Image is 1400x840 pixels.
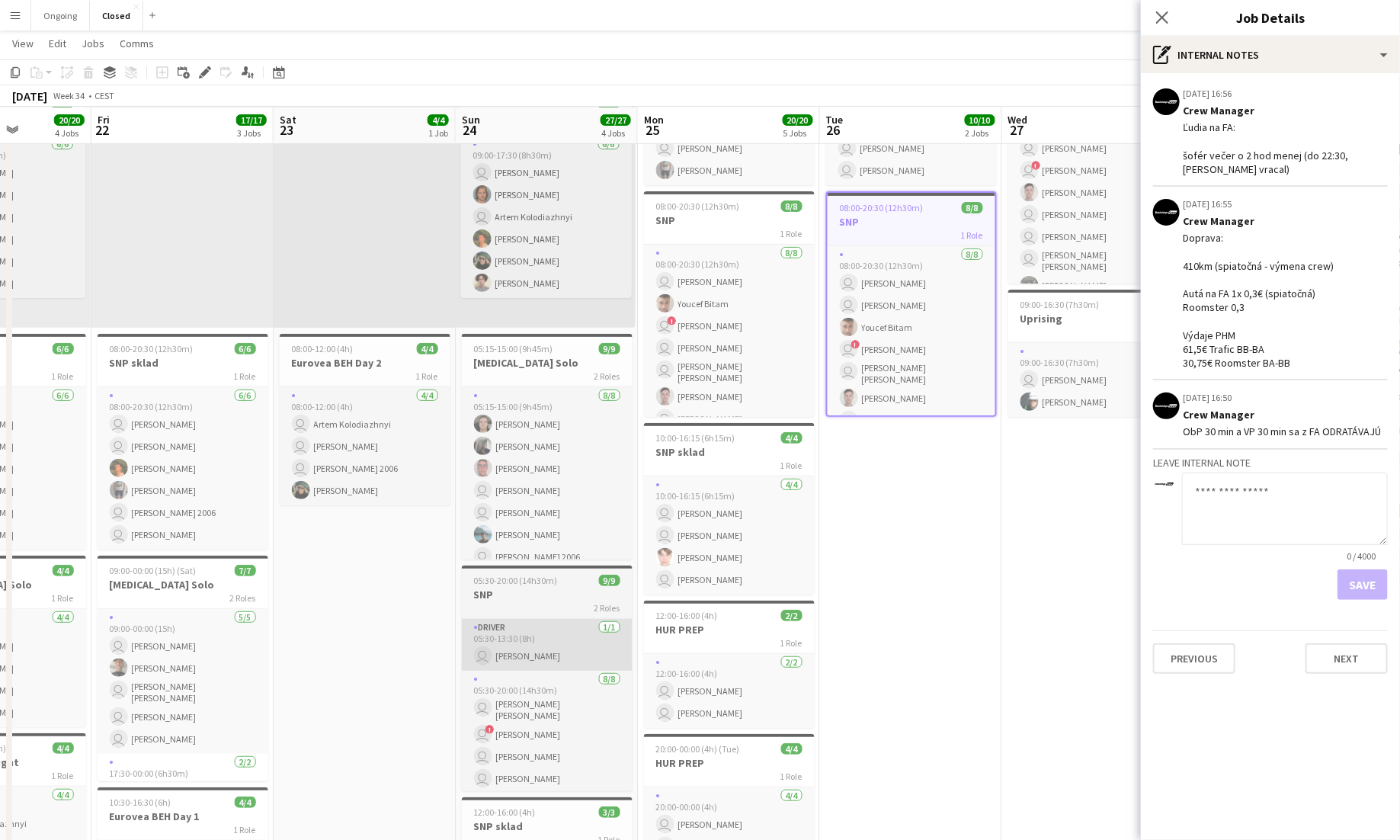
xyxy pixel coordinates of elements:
app-job-card: 08:00-20:30 (12h30m)6/6SNP sklad1 Role6/608:00-20:30 (12h30m) [PERSON_NAME] [PERSON_NAME][PERSON_... [98,334,268,550]
app-card-role: 8/809:00-14:15 (5h15m) [PERSON_NAME] ![PERSON_NAME][PERSON_NAME] [PERSON_NAME] [PERSON_NAME] [PER... [1008,111,1179,322]
span: 4/4 [53,742,74,754]
span: 25 [642,121,664,139]
div: [DATE] [12,88,47,104]
span: Sat [280,113,296,127]
h3: SNP sklad [644,445,815,459]
span: 6/6 [235,343,256,354]
div: 09:00-00:00 (15h) (Sat)7/7[MEDICAL_DATA] Solo2 Roles5/509:00-00:00 (15h) [PERSON_NAME][PERSON_NAM... [98,556,268,781]
span: 08:00-12:00 (4h) [292,343,354,354]
span: ! [485,725,495,734]
span: 2 Roles [594,370,620,382]
span: 8/8 [781,200,803,212]
div: CEST [95,90,114,101]
div: 3 Jobs [237,127,266,139]
span: 8/8 [962,202,983,213]
span: 4/4 [428,114,449,126]
app-job-card: 05:15-15:00 (9h45m)9/9[MEDICAL_DATA] Solo2 Roles8/805:15-15:00 (9h45m)[PERSON_NAME][PERSON_NAME][... [462,334,633,559]
span: 1 Role [52,770,74,781]
app-card-role: 6/609:00-17:30 (8h30m) [PERSON_NAME][PERSON_NAME] Artem Kolodiazhnyi[PERSON_NAME][PERSON_NAME][PE... [461,136,632,298]
span: ! [668,316,677,325]
button: Next [1305,643,1388,674]
span: 05:15-15:00 (9h45m) [474,343,553,354]
div: 10:00-16:15 (6h15m)4/4SNP sklad1 Role4/410:00-16:15 (6h15m) [PERSON_NAME] [PERSON_NAME][PERSON_NA... [644,423,815,595]
span: Tue [826,113,844,127]
span: Comms [120,37,154,50]
h3: SNP [462,588,633,601]
app-job-card: 08:00-20:30 (12h30m)8/8SNP1 Role8/808:00-20:30 (12h30m) [PERSON_NAME]Youcef Bitam ![PERSON_NAME] ... [644,191,815,417]
span: 4/4 [417,343,438,354]
span: 0 / 4000 [1334,550,1388,562]
app-job-card: 09:00-14:15 (5h15m)8/8SNP1 Role8/809:00-14:15 (5h15m) [PERSON_NAME] ![PERSON_NAME][PERSON_NAME] [... [1008,58,1179,284]
span: 27 [1006,121,1028,139]
h3: SNP sklad [98,356,268,370]
app-card-role: 2/209:00-16:30 (7h30m) [PERSON_NAME][PERSON_NAME] [1008,343,1179,417]
app-job-card: 05:30-20:00 (14h30m)9/9SNP2 RolesDriver1/105:30-13:30 (8h) [PERSON_NAME]8/805:30-20:00 (14h30m) [... [462,566,633,791]
h3: Leave internal note [1153,456,1388,470]
span: Jobs [82,37,104,50]
span: 1 Role [780,771,803,782]
span: 08:00-20:30 (12h30m) [840,202,924,213]
div: 08:00-12:00 (4h)4/4Eurovea BEH Day 21 Role4/408:00-12:00 (4h) Artem Kolodiazhnyi [PERSON_NAME] [P... [280,334,450,505]
app-card-role: 4/410:00-16:15 (6h15m) [PERSON_NAME] [PERSON_NAME][PERSON_NAME] [PERSON_NAME] [644,476,815,595]
button: Previous [1153,643,1235,674]
span: 3/3 [599,806,620,818]
div: Crew Manager [1183,104,1388,117]
span: 09:00-00:00 (15h) (Sat) [110,565,197,576]
span: 2/2 [781,610,803,621]
span: ! [851,340,860,349]
div: 4 Jobs [55,127,84,139]
button: Ongoing [31,1,90,30]
div: [DATE] 16:50 [1183,392,1232,403]
h3: Uprising [1008,312,1179,325]
span: 1 Role [780,460,803,471]
h3: Eurovea BEH Day 1 [98,810,268,823]
span: Week 34 [50,90,88,101]
span: Sun [462,113,480,127]
app-job-card: 08:00-20:30 (12h30m)8/8SNP1 Role8/808:00-20:30 (12h30m) [PERSON_NAME] [PERSON_NAME]Youcef Bitam !... [826,191,997,417]
span: 17/17 [236,114,267,126]
span: 4/4 [781,432,803,444]
span: 2 Roles [594,602,620,614]
app-card-role: 2/217:30-00:00 (6h30m) [98,754,268,828]
app-card-role: 8/808:00-20:30 (12h30m) [PERSON_NAME] [PERSON_NAME]Youcef Bitam ![PERSON_NAME] [PERSON_NAME] [PER... [828,246,995,457]
span: 26 [824,121,844,139]
span: 10/10 [965,114,995,126]
app-card-role: 5/509:00-00:00 (15h) [PERSON_NAME][PERSON_NAME] [PERSON_NAME] [PERSON_NAME] [PERSON_NAME] [PERSON... [98,609,268,754]
div: Crew Manager [1183,408,1388,422]
div: 4 Jobs [601,127,630,139]
span: 4/4 [235,797,256,808]
h3: [MEDICAL_DATA] Solo [462,356,633,370]
div: [DATE] 16:56 [1183,88,1232,99]
span: 1 Role [416,370,438,382]
app-job-card: 09:00-17:30 (8h30m)6/61 Role6/609:00-17:30 (8h30m) [PERSON_NAME][PERSON_NAME] Artem Kolodiazhnyi[... [461,99,632,298]
span: View [12,37,34,50]
span: 24 [460,121,480,139]
span: 9/9 [599,343,620,354]
span: 23 [277,121,296,139]
span: 1 Role [780,228,803,239]
span: 12:00-16:00 (4h) [474,806,536,818]
app-card-role: 4/408:00-12:00 (4h) Artem Kolodiazhnyi [PERSON_NAME] [PERSON_NAME] 2006[PERSON_NAME] [280,387,450,505]
app-card-role: 2/208:00-19:00 (11h) [PERSON_NAME][PERSON_NAME] [644,111,815,185]
app-card-role: 8/808:00-20:30 (12h30m) [PERSON_NAME]Youcef Bitam ![PERSON_NAME] [PERSON_NAME] [PERSON_NAME] [PER... [644,245,815,456]
span: 20:00-00:00 (4h) (Tue) [656,743,740,755]
span: 05:30-20:00 (14h30m) [474,575,558,586]
span: 1 Role [52,592,74,604]
span: 12:00-16:00 (4h) [656,610,718,621]
div: Crew Manager [1183,214,1388,228]
h3: HUR PREP [644,623,815,636]
span: Fri [98,113,110,127]
span: 1 Role [234,370,256,382]
span: 7/7 [235,565,256,576]
app-card-role: 2/208:00-18:00 (10h) [PERSON_NAME] [PERSON_NAME] [826,111,997,185]
app-card-role: Driver1/105:30-13:30 (8h) [PERSON_NAME] [462,619,633,671]
span: Edit [49,37,66,50]
span: 10:00-16:15 (6h15m) [656,432,735,444]
div: ObP 30 min a VP 30 min sa z FA ODRATÁVAJÚ [1183,425,1388,438]
div: Ľudia na FA: šofér večer o 2 hod menej (do 22:30, [PERSON_NAME] vracal) [1183,120,1388,176]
